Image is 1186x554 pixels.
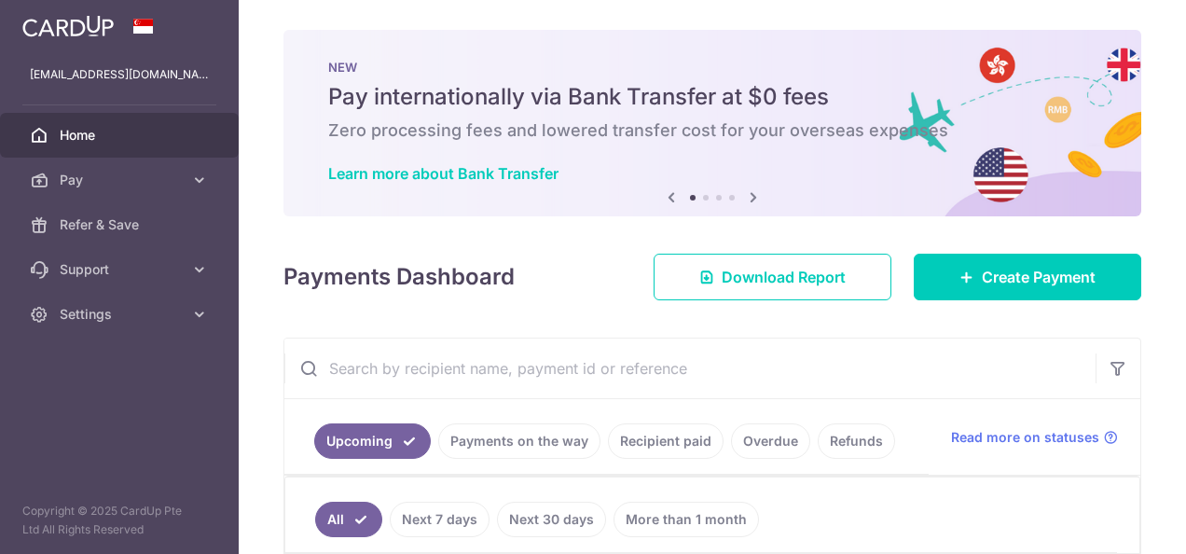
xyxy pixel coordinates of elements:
[314,423,431,459] a: Upcoming
[283,30,1141,216] img: Bank transfer banner
[654,254,891,300] a: Download Report
[328,82,1096,112] h5: Pay internationally via Bank Transfer at $0 fees
[731,423,810,459] a: Overdue
[951,428,1118,447] a: Read more on statuses
[60,215,183,234] span: Refer & Save
[722,266,846,288] span: Download Report
[60,305,183,324] span: Settings
[438,423,600,459] a: Payments on the way
[328,60,1096,75] p: NEW
[951,428,1099,447] span: Read more on statuses
[328,164,559,183] a: Learn more about Bank Transfer
[60,260,183,279] span: Support
[283,260,515,294] h4: Payments Dashboard
[22,15,114,37] img: CardUp
[818,423,895,459] a: Refunds
[284,339,1096,398] input: Search by recipient name, payment id or reference
[60,171,183,189] span: Pay
[390,502,490,537] a: Next 7 days
[328,119,1096,142] h6: Zero processing fees and lowered transfer cost for your overseas expenses
[315,502,382,537] a: All
[30,65,209,84] p: [EMAIL_ADDRESS][DOMAIN_NAME]
[608,423,724,459] a: Recipient paid
[982,266,1096,288] span: Create Payment
[914,254,1141,300] a: Create Payment
[614,502,759,537] a: More than 1 month
[60,126,183,145] span: Home
[497,502,606,537] a: Next 30 days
